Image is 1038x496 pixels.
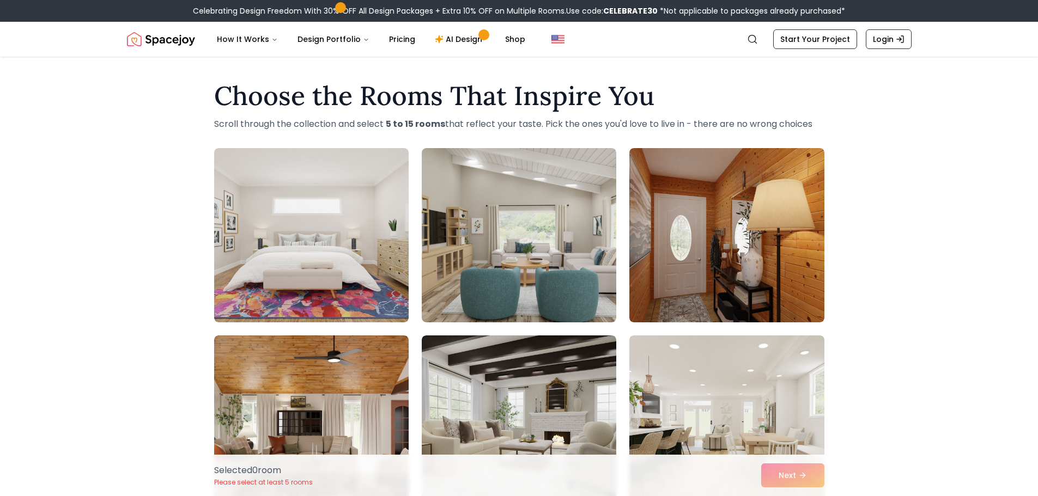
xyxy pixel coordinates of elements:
strong: 5 to 15 rooms [386,118,445,130]
h1: Choose the Rooms That Inspire You [214,83,824,109]
button: Design Portfolio [289,28,378,50]
a: Start Your Project [773,29,857,49]
span: Use code: [566,5,658,16]
a: Login [866,29,912,49]
nav: Global [127,22,912,57]
p: Selected 0 room [214,464,313,477]
p: Scroll through the collection and select that reflect your taste. Pick the ones you'd love to liv... [214,118,824,131]
img: Room room-3 [629,148,824,322]
a: Pricing [380,28,424,50]
img: Room room-1 [214,148,409,322]
div: Celebrating Design Freedom With 30% OFF All Design Packages + Extra 10% OFF on Multiple Rooms. [193,5,845,16]
a: Shop [496,28,534,50]
img: United States [551,33,564,46]
img: Room room-2 [422,148,616,322]
span: *Not applicable to packages already purchased* [658,5,845,16]
b: CELEBRATE30 [603,5,658,16]
p: Please select at least 5 rooms [214,478,313,487]
button: How It Works [208,28,287,50]
a: AI Design [426,28,494,50]
a: Spacejoy [127,28,195,50]
nav: Main [208,28,534,50]
img: Spacejoy Logo [127,28,195,50]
